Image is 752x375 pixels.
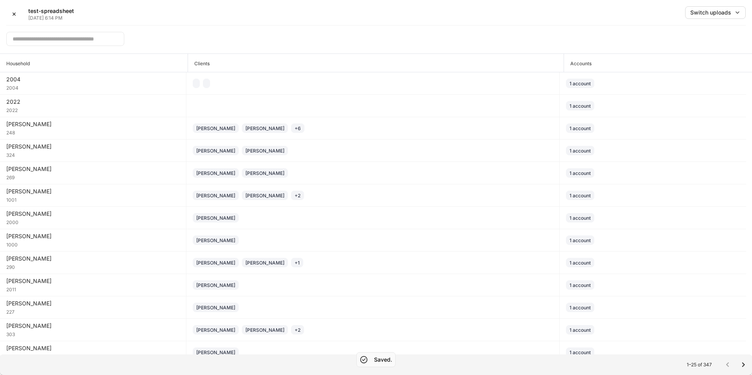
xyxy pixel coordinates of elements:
div: 1000 [6,240,180,248]
div: [PERSON_NAME] [6,143,180,151]
div: [PERSON_NAME] [245,147,284,154]
div: [PERSON_NAME] [245,326,284,334]
div: [PERSON_NAME] [245,169,284,177]
div: 2004 [6,75,180,83]
div: [PERSON_NAME] [6,255,180,263]
div: + 2 [295,192,300,199]
div: ✕ [12,10,17,18]
div: 2000 [6,218,180,226]
div: [PERSON_NAME] [6,344,180,352]
div: [PERSON_NAME] [245,192,284,199]
h5: Saved. [374,356,392,364]
div: [PERSON_NAME] [245,125,284,132]
span: Accounts [564,54,752,72]
div: 228 [6,352,180,360]
div: 324 [6,151,180,158]
div: [PERSON_NAME] [196,192,235,199]
div: [PERSON_NAME] [6,300,180,307]
div: Switch uploads [690,9,731,17]
div: [PERSON_NAME] [6,187,180,195]
div: 1 account [570,304,591,311]
div: [PERSON_NAME] [196,326,235,334]
h5: test-spreadsheet [28,7,74,15]
div: [PERSON_NAME] [196,281,235,289]
div: [PERSON_NAME] [6,165,180,173]
div: 2022 [6,98,180,106]
div: [PERSON_NAME] [196,349,235,356]
div: [PERSON_NAME] [196,147,235,154]
div: + 1 [295,259,300,267]
div: [PERSON_NAME] [196,125,235,132]
h6: Clients [188,60,210,67]
div: 2011 [6,285,180,293]
div: [PERSON_NAME] [196,169,235,177]
div: [PERSON_NAME] [196,214,235,222]
button: ✕ [6,6,22,22]
div: 303 [6,330,180,338]
div: 1 account [570,326,591,334]
div: 1 account [570,192,591,199]
button: Switch uploads [685,6,746,19]
div: 2022 [6,106,180,114]
div: 248 [6,128,180,136]
div: 1 account [570,147,591,154]
div: [PERSON_NAME] [6,322,180,330]
p: 1–25 of 347 [687,362,712,368]
div: [PERSON_NAME] [196,259,235,267]
div: [PERSON_NAME] [6,277,180,285]
div: 227 [6,307,180,315]
div: 269 [6,173,180,181]
button: Go to next page [735,357,751,373]
div: 1 account [570,102,591,110]
div: 1 account [570,281,591,289]
div: 1 account [570,259,591,267]
div: 1 account [570,80,591,87]
div: 1 account [570,237,591,244]
div: + 2 [295,326,300,334]
div: 1 account [570,169,591,177]
div: [PERSON_NAME] [6,210,180,218]
div: 1 account [570,349,591,356]
p: [DATE] 6:14 PM [28,15,74,21]
h6: Accounts [564,60,592,67]
div: 1001 [6,195,180,203]
div: [PERSON_NAME] [6,120,180,128]
div: [PERSON_NAME] [245,259,284,267]
div: [PERSON_NAME] [6,232,180,240]
div: + 6 [295,125,301,132]
div: 290 [6,263,180,270]
div: 2004 [6,83,180,91]
div: [PERSON_NAME] [196,237,235,244]
div: 1 account [570,125,591,132]
span: Clients [188,54,564,72]
div: [PERSON_NAME] [196,304,235,311]
div: 1 account [570,214,591,222]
